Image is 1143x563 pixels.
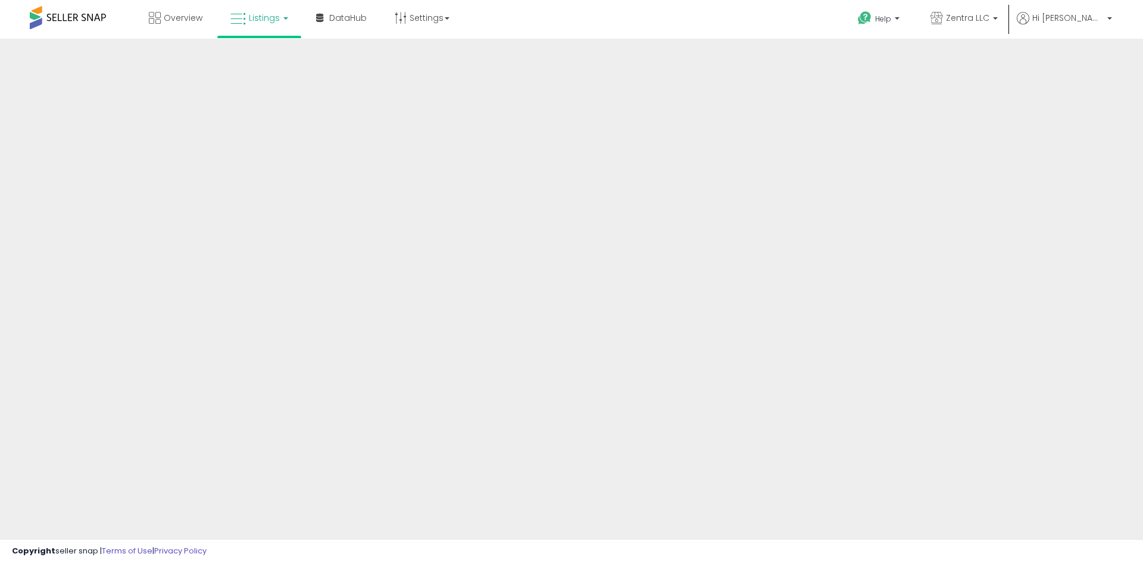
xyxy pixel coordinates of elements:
[1017,12,1112,39] a: Hi [PERSON_NAME]
[875,14,891,24] span: Help
[1032,12,1104,24] span: Hi [PERSON_NAME]
[857,11,872,26] i: Get Help
[249,12,280,24] span: Listings
[848,2,911,39] a: Help
[164,12,202,24] span: Overview
[329,12,367,24] span: DataHub
[946,12,989,24] span: Zentra LLC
